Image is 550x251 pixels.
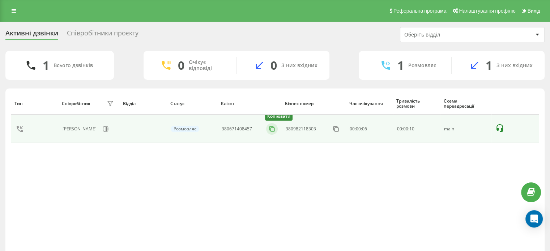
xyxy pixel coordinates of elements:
span: 00 [403,126,408,132]
div: Розмовляє [408,62,436,69]
div: Тип [14,101,55,106]
div: Статус [170,101,214,106]
div: Співробітники проєкту [67,29,138,40]
div: 0 [178,59,184,72]
span: Вихід [528,8,540,14]
div: 1 [397,59,404,72]
div: 380671408457 [222,126,252,131]
div: 380982118303 [286,126,316,131]
div: 1 [486,59,492,72]
div: Очікує відповіді [189,59,225,72]
div: З них вхідних [496,62,533,69]
div: Схема переадресації [444,99,488,109]
div: : : [397,126,414,131]
span: 00 [397,126,402,132]
span: 10 [409,126,414,132]
div: Розмовляє [171,126,199,132]
div: Всього дзвінків [54,62,93,69]
div: Час очікування [349,101,390,106]
div: Співробітник [62,101,90,106]
span: Налаштування профілю [459,8,515,14]
div: main [444,126,487,131]
div: Open Intercom Messenger [525,210,543,228]
div: Відділ [123,101,163,106]
span: Реферальна програма [393,8,447,14]
div: З них вхідних [281,62,317,69]
div: 0 [270,59,277,72]
div: [PERSON_NAME] [63,126,98,131]
div: 1 [43,59,49,72]
div: Тривалість розмови [396,99,437,109]
div: Клієнт [221,101,278,106]
div: Оберіть відділ [404,32,491,38]
div: Бізнес номер [285,101,342,106]
div: 00:00:06 [350,126,389,131]
div: Активні дзвінки [5,29,58,40]
div: Копіювати [265,112,293,121]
